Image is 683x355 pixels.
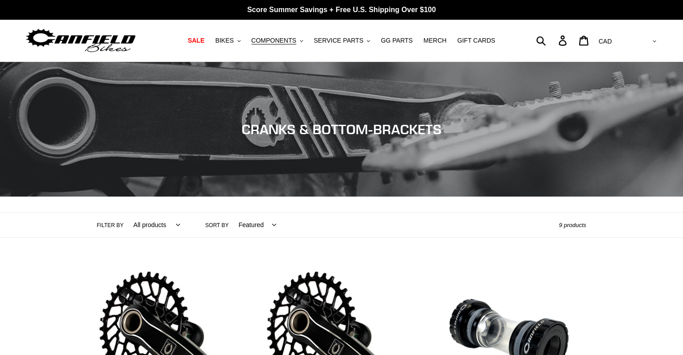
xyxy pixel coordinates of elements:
[541,31,564,50] input: Search
[251,37,296,44] span: COMPONENTS
[457,37,495,44] span: GIFT CARDS
[183,35,209,47] a: SALE
[453,35,500,47] a: GIFT CARDS
[211,35,245,47] button: BIKES
[559,222,586,228] span: 9 products
[381,37,413,44] span: GG PARTS
[242,121,441,137] span: CRANKS & BOTTOM-BRACKETS
[188,37,204,44] span: SALE
[247,35,308,47] button: COMPONENTS
[376,35,417,47] a: GG PARTS
[309,35,375,47] button: SERVICE PARTS
[205,221,229,229] label: Sort by
[314,37,363,44] span: SERVICE PARTS
[423,37,446,44] span: MERCH
[25,26,137,55] img: Canfield Bikes
[419,35,451,47] a: MERCH
[215,37,234,44] span: BIKES
[97,221,124,229] label: Filter by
